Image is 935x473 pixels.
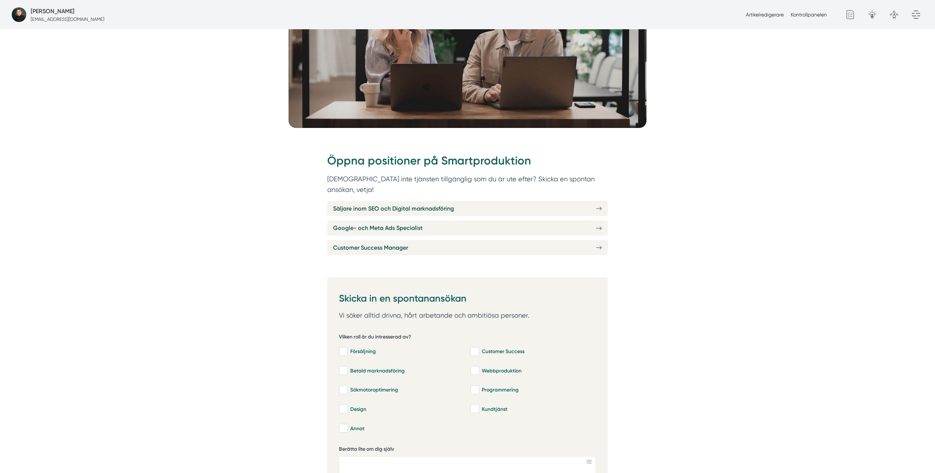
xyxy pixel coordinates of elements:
[31,16,104,23] p: [EMAIL_ADDRESS][DOMAIN_NAME]
[339,386,347,394] input: Sökmotoroptimering
[339,446,596,455] label: Berätta lite om dig själv
[327,220,608,235] a: Google- och Meta Ads Specialist
[746,12,784,18] a: Artikelredigerare
[327,153,608,173] h2: Öppna positioner på Smartproduktion
[333,204,454,213] span: Säljare inom SEO och Digital marknadsföring
[333,243,408,252] span: Customer Success Manager
[31,7,75,16] h5: Super Administratör
[339,367,347,374] input: Betald marknadsföring
[791,12,827,18] a: Kontrollpanelen
[339,405,347,413] input: Design
[470,386,479,394] input: Programmering
[327,201,608,216] a: Säljare inom SEO och Digital marknadsföring
[339,348,347,355] input: Försäljning
[470,348,479,355] input: Customer Success
[12,7,26,22] img: foretagsbild-pa-smartproduktion-ett-foretag-i-dalarnas-lan-2023.jpg
[339,310,596,321] p: Vi söker alltid drivna, hårt arbetande och ambitiösa personer.
[327,174,608,195] p: [DEMOGRAPHIC_DATA] inte tjänsten tillgänglig som du är ute efter? Skicka en spontan ansökan, vetja!
[470,367,479,374] input: Webbproduktion
[339,425,347,432] input: Annat
[333,223,423,232] span: Google- och Meta Ads Specialist
[339,333,411,343] h5: Vilken roll är du intresserad av?
[327,240,608,255] a: Customer Success Manager
[339,289,596,310] h3: Skicka in en spontanansökan
[470,405,479,413] input: Kundtjänst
